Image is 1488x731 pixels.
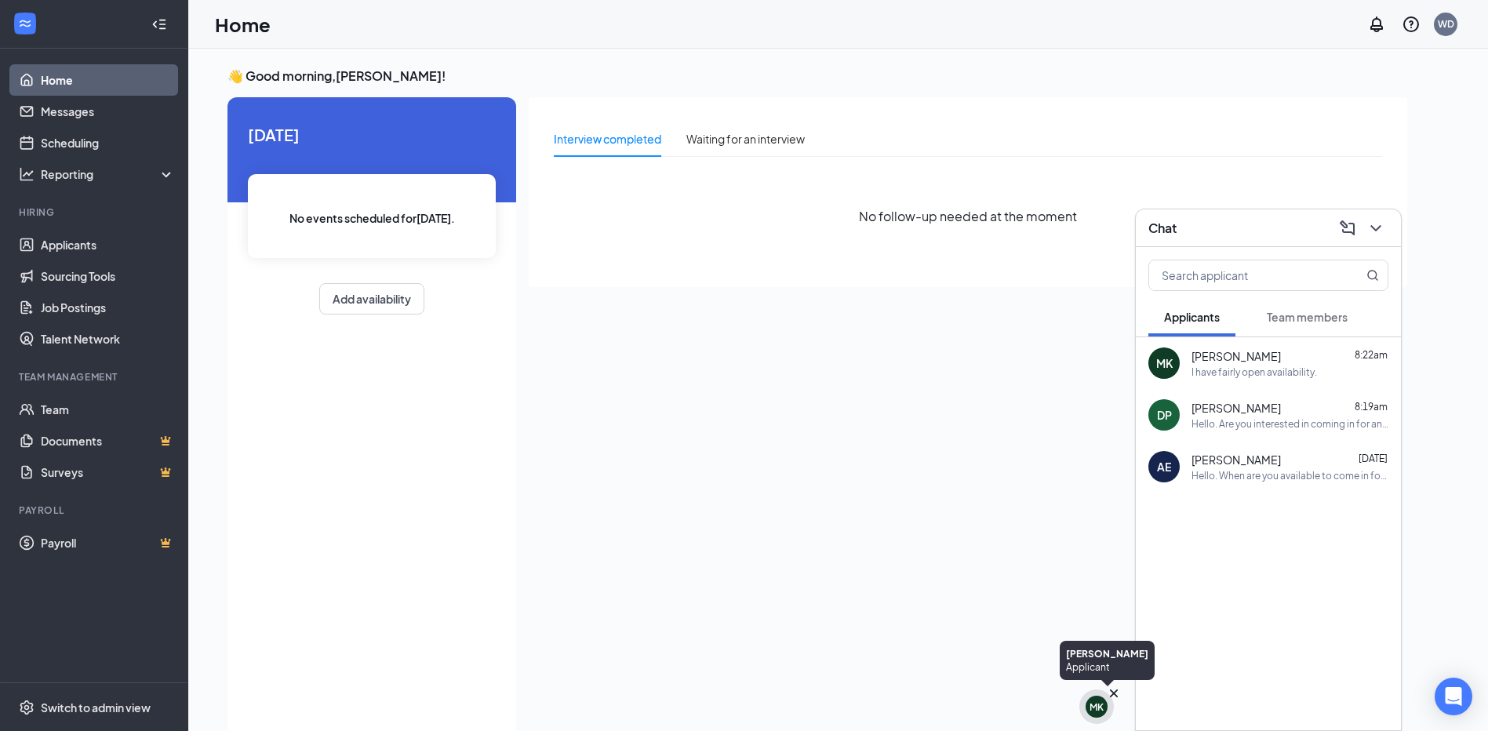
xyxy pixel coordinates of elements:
[41,127,175,158] a: Scheduling
[1438,17,1454,31] div: WD
[1366,269,1379,282] svg: MagnifyingGlass
[19,166,35,182] svg: Analysis
[1149,260,1335,290] input: Search applicant
[1355,401,1388,413] span: 8:19am
[17,16,33,31] svg: WorkstreamLogo
[1106,686,1122,701] svg: Cross
[1191,452,1281,467] span: [PERSON_NAME]
[215,11,271,38] h1: Home
[19,700,35,715] svg: Settings
[248,122,496,147] span: [DATE]
[1335,216,1360,241] button: ComposeMessage
[1366,219,1385,238] svg: ChevronDown
[1367,15,1386,34] svg: Notifications
[1267,310,1348,324] span: Team members
[41,229,175,260] a: Applicants
[859,206,1077,226] span: No follow-up needed at the moment
[1164,310,1220,324] span: Applicants
[41,456,175,488] a: SurveysCrown
[1402,15,1421,34] svg: QuestionInfo
[41,96,175,127] a: Messages
[1191,469,1388,482] div: Hello. When are you available to come in for an interview?
[1157,459,1171,475] div: AE
[1191,400,1281,416] span: [PERSON_NAME]
[1363,216,1388,241] button: ChevronDown
[41,394,175,425] a: Team
[41,292,175,323] a: Job Postings
[19,205,172,219] div: Hiring
[1191,417,1388,431] div: Hello. Are you interested in coming in for an interview?
[1359,453,1388,464] span: [DATE]
[1156,355,1173,371] div: MK
[289,209,455,227] span: No events scheduled for [DATE] .
[227,67,1407,85] h3: 👋 Good morning, [PERSON_NAME] !
[1090,700,1104,714] div: MK
[1066,660,1148,674] div: Applicant
[1148,220,1177,237] h3: Chat
[1355,349,1388,361] span: 8:22am
[41,64,175,96] a: Home
[686,130,805,147] div: Waiting for an interview
[1157,407,1172,423] div: DP
[41,527,175,558] a: PayrollCrown
[1435,678,1472,715] div: Open Intercom Messenger
[19,504,172,517] div: Payroll
[41,323,175,355] a: Talent Network
[1191,348,1281,364] span: [PERSON_NAME]
[19,370,172,384] div: Team Management
[1191,365,1317,379] div: I have fairly open availability.
[554,130,661,147] div: Interview completed
[319,283,424,315] button: Add availability
[151,16,167,32] svg: Collapse
[1338,219,1357,238] svg: ComposeMessage
[1066,647,1148,660] div: [PERSON_NAME]
[41,166,176,182] div: Reporting
[41,425,175,456] a: DocumentsCrown
[41,260,175,292] a: Sourcing Tools
[41,700,151,715] div: Switch to admin view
